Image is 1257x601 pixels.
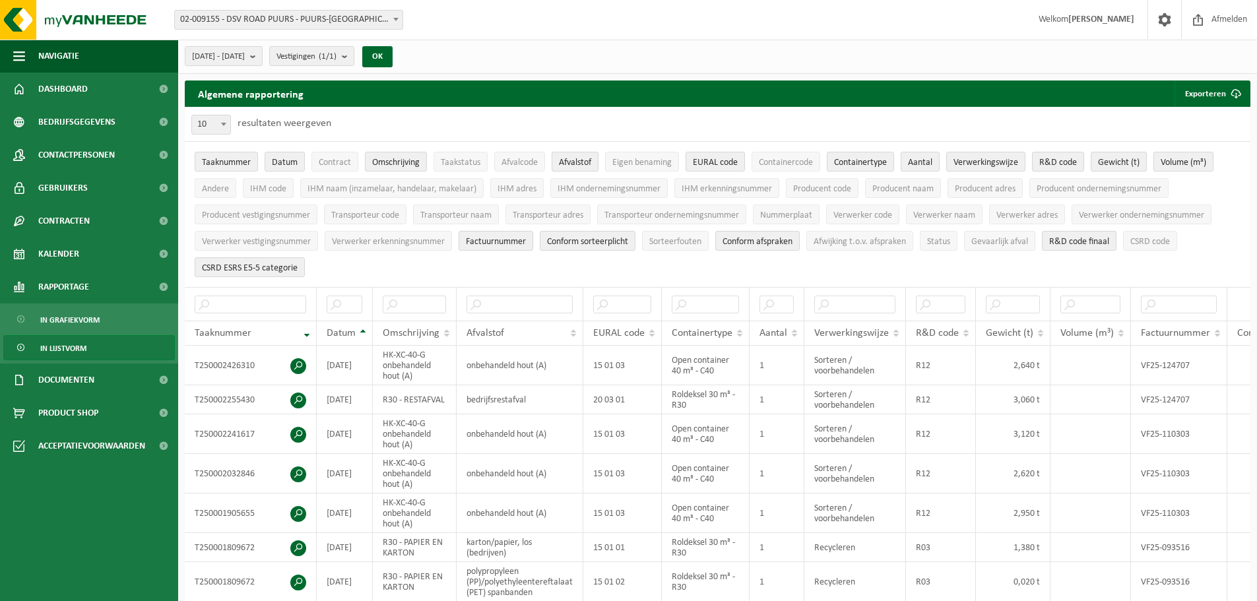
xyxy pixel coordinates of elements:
span: Transporteur adres [513,210,583,220]
td: 1 [750,533,804,562]
button: IHM erkenningsnummerIHM erkenningsnummer: Activate to sort [674,178,779,198]
span: R&D code finaal [1049,237,1109,247]
button: TaaknummerTaaknummer: Activate to remove sorting [195,152,258,172]
button: Transporteur adresTransporteur adres: Activate to sort [505,205,591,224]
button: Producent naamProducent naam: Activate to sort [865,178,941,198]
button: OmschrijvingOmschrijving: Activate to sort [365,152,427,172]
button: IHM ondernemingsnummerIHM ondernemingsnummer: Activate to sort [550,178,668,198]
td: VF25-124707 [1131,346,1227,385]
td: Sorteren / voorbehandelen [804,493,906,533]
td: 1 [750,454,804,493]
td: R12 [906,385,976,414]
button: Transporteur naamTransporteur naam: Activate to sort [413,205,499,224]
span: CSRD code [1130,237,1170,247]
span: [DATE] - [DATE] [192,47,245,67]
button: AndereAndere: Activate to sort [195,178,236,198]
span: Contactpersonen [38,139,115,172]
td: T250001809672 [185,533,317,562]
button: Eigen benamingEigen benaming: Activate to sort [605,152,679,172]
span: Omschrijving [372,158,420,168]
span: Andere [202,184,229,194]
td: Recycleren [804,533,906,562]
span: Rapportage [38,270,89,303]
td: 15 01 03 [583,414,662,454]
button: Producent codeProducent code: Activate to sort [786,178,858,198]
label: resultaten weergeven [238,118,331,129]
td: Open container 40 m³ - C40 [662,493,750,533]
td: 1 [750,346,804,385]
span: Producent adres [955,184,1015,194]
td: VF25-093516 [1131,533,1227,562]
button: Producent adresProducent adres: Activate to sort [948,178,1023,198]
td: R12 [906,493,976,533]
a: In lijstvorm [3,335,175,360]
td: VF25-110303 [1131,454,1227,493]
span: In lijstvorm [40,336,86,361]
td: T250001905655 [185,493,317,533]
td: HK-XC-40-G onbehandeld hout (A) [373,346,457,385]
button: Verwerker vestigingsnummerVerwerker vestigingsnummer: Activate to sort [195,231,318,251]
button: Producent vestigingsnummerProducent vestigingsnummer: Activate to sort [195,205,317,224]
span: R&D code [1039,158,1077,168]
button: SorteerfoutenSorteerfouten: Activate to sort [642,231,709,251]
td: onbehandeld hout (A) [457,454,583,493]
span: IHM erkenningsnummer [682,184,772,194]
a: In grafiekvorm [3,307,175,332]
span: Product Shop [38,396,98,429]
td: 15 01 03 [583,454,662,493]
button: Volume (m³)Volume (m³): Activate to sort [1153,152,1213,172]
td: VF25-110303 [1131,414,1227,454]
td: onbehandeld hout (A) [457,346,583,385]
button: TaakstatusTaakstatus: Activate to sort [434,152,488,172]
td: T250002032846 [185,454,317,493]
span: Conform sorteerplicht [547,237,628,247]
td: [DATE] [317,533,373,562]
button: Producent ondernemingsnummerProducent ondernemingsnummer: Activate to sort [1029,178,1169,198]
span: Afvalcode [501,158,538,168]
span: Producent ondernemingsnummer [1037,184,1161,194]
span: Factuurnummer [1141,328,1210,338]
span: Omschrijving [383,328,439,338]
span: IHM adres [498,184,536,194]
span: EURAL code [693,158,738,168]
td: 3,120 t [976,414,1050,454]
span: Transporteur code [331,210,399,220]
td: [DATE] [317,346,373,385]
strong: [PERSON_NAME] [1068,15,1134,24]
td: bedrijfsrestafval [457,385,583,414]
td: 2,950 t [976,493,1050,533]
button: CSRD ESRS E5-5 categorieCSRD ESRS E5-5 categorie: Activate to sort [195,257,305,277]
td: R03 [906,533,976,562]
td: VF25-110303 [1131,493,1227,533]
button: StatusStatus: Activate to sort [920,231,957,251]
td: [DATE] [317,385,373,414]
button: Verwerker naamVerwerker naam: Activate to sort [906,205,983,224]
button: ContainertypeContainertype: Activate to sort [827,152,894,172]
span: Gebruikers [38,172,88,205]
td: 1 [750,385,804,414]
button: Gevaarlijk afval : Activate to sort [964,231,1035,251]
h2: Algemene rapportering [185,80,317,107]
span: Containertype [834,158,887,168]
td: Open container 40 m³ - C40 [662,414,750,454]
td: Sorteren / voorbehandelen [804,385,906,414]
td: [DATE] [317,493,373,533]
span: Verwerker erkenningsnummer [332,237,445,247]
td: 1,380 t [976,533,1050,562]
span: Producent code [793,184,851,194]
button: Transporteur ondernemingsnummerTransporteur ondernemingsnummer : Activate to sort [597,205,746,224]
td: R30 - PAPIER EN KARTON [373,533,457,562]
span: R&D code [916,328,959,338]
td: T250002255430 [185,385,317,414]
span: EURAL code [593,328,645,338]
span: Gevaarlijk afval [971,237,1028,247]
td: 2,640 t [976,346,1050,385]
button: Gewicht (t)Gewicht (t): Activate to sort [1091,152,1147,172]
button: R&D codeR&amp;D code: Activate to sort [1032,152,1084,172]
td: 15 01 01 [583,533,662,562]
td: R12 [906,454,976,493]
span: Verwerker naam [913,210,975,220]
span: Sorteerfouten [649,237,701,247]
td: Open container 40 m³ - C40 [662,346,750,385]
span: Bedrijfsgegevens [38,106,115,139]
